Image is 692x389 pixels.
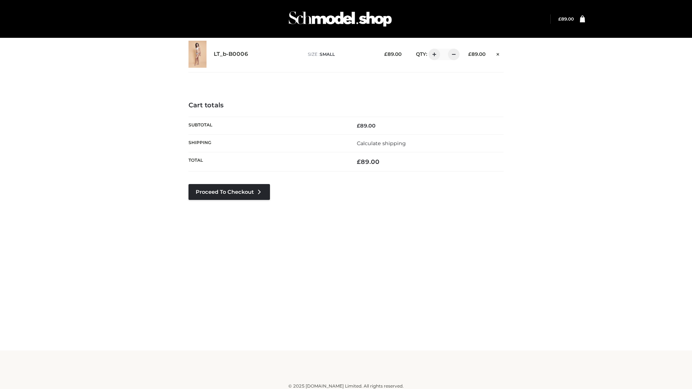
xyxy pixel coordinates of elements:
th: Subtotal [188,117,346,134]
bdi: 89.00 [468,51,485,57]
a: Remove this item [493,49,504,58]
a: LT_b-B0006 [214,51,248,58]
a: Calculate shipping [357,140,406,147]
a: Proceed to Checkout [188,184,270,200]
div: QTY: [409,49,457,60]
bdi: 89.00 [384,51,402,57]
th: Total [188,152,346,171]
h4: Cart totals [188,102,504,109]
span: £ [468,51,471,57]
p: size : [308,51,373,58]
th: Shipping [188,134,346,152]
img: Schmodel Admin 964 [286,5,394,33]
span: £ [558,16,561,22]
span: SMALL [320,52,335,57]
span: £ [384,51,387,57]
span: £ [357,122,360,129]
bdi: 89.00 [558,16,574,22]
bdi: 89.00 [357,158,380,165]
a: £89.00 [558,16,574,22]
span: £ [357,158,361,165]
bdi: 89.00 [357,122,376,129]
